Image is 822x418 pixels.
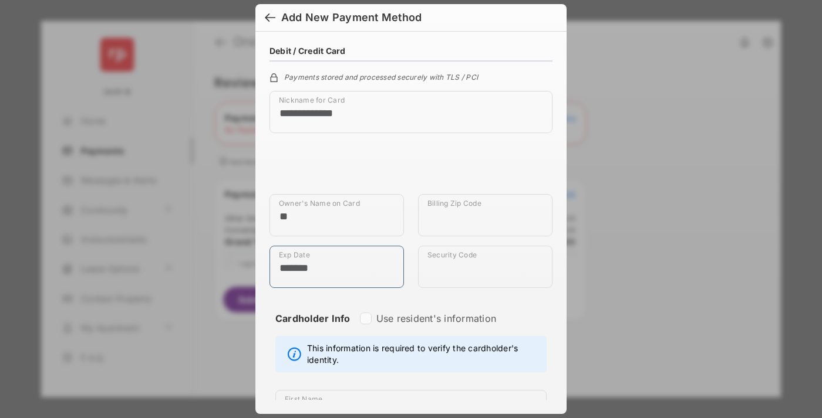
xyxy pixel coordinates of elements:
div: Add New Payment Method [281,11,422,24]
iframe: Credit card field [269,142,553,194]
label: Use resident's information [376,312,496,324]
div: Payments stored and processed securely with TLS / PCI [269,71,553,81]
h4: Debit / Credit Card [269,46,346,56]
span: This information is required to verify the cardholder's identity. [307,342,540,366]
strong: Cardholder Info [275,312,351,345]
